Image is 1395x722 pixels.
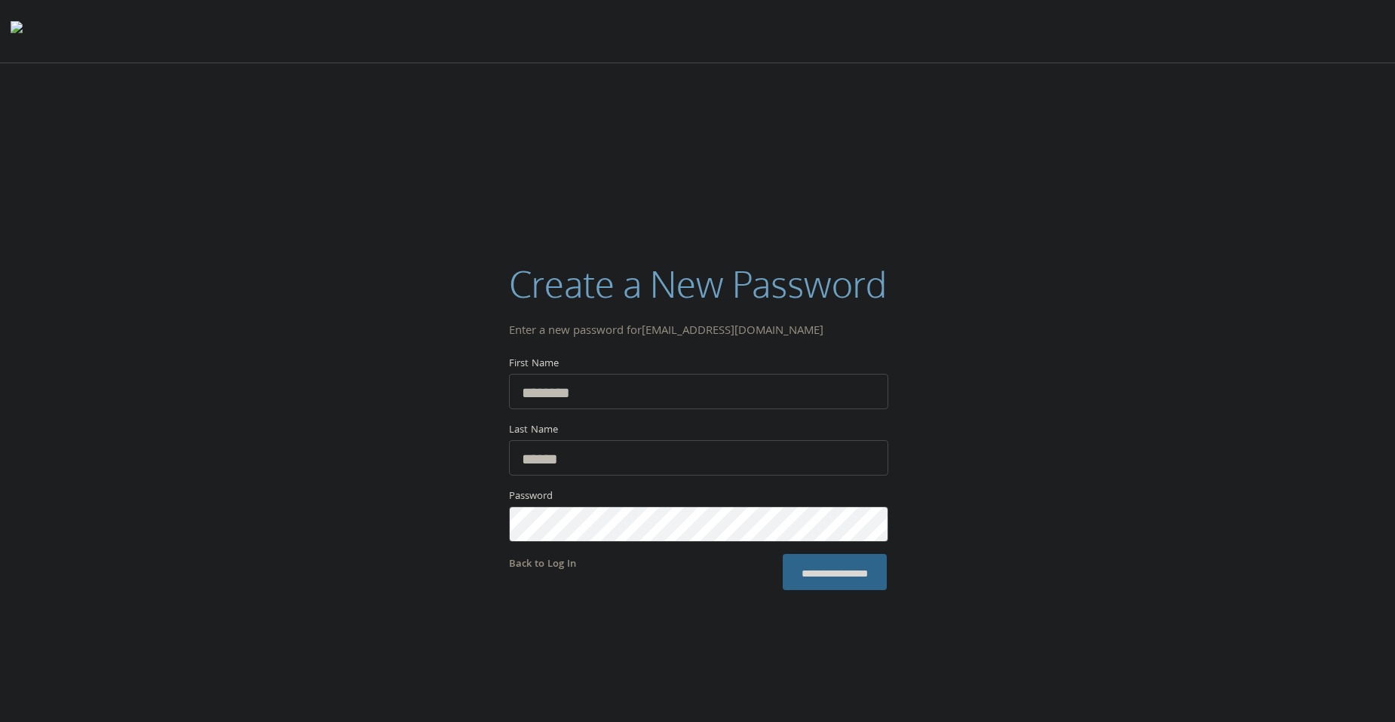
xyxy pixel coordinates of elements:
img: todyl-logo-dark.svg [11,16,23,46]
div: Enter a new password for [EMAIL_ADDRESS][DOMAIN_NAME] [509,321,887,343]
label: Last Name [509,421,887,440]
label: Password [509,488,887,506]
h2: Create a New Password [509,259,887,309]
label: First Name [509,355,887,374]
a: Back to Log In [509,556,576,573]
